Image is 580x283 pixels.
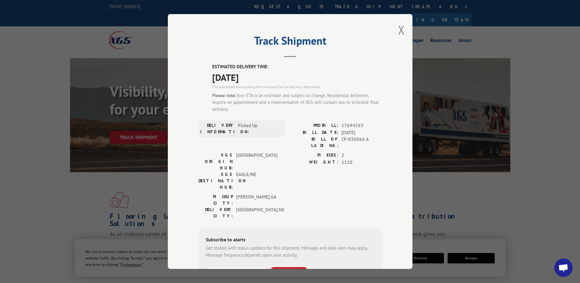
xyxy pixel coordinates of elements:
[290,152,338,159] label: PIECES:
[342,122,382,129] span: 17694383
[238,122,279,135] span: Picked Up
[236,171,277,191] span: EAGLE/NE
[290,136,338,149] label: BILL OF LADING:
[271,267,307,280] button: SUBSCRIBE
[342,129,382,136] span: [DATE]
[212,70,382,84] span: [DATE]
[208,267,266,280] input: Phone Number
[290,129,338,136] label: BILL DATE:
[342,159,382,166] span: 1120
[198,152,233,171] label: XGS ORIGIN HUB:
[290,122,338,129] label: PROBILL:
[212,92,236,98] strong: Please note:
[206,236,375,245] div: Subscribe to alerts
[200,122,235,135] label: DELIVERY INFORMATION:
[198,171,233,191] label: XGS DESTINATION HUB:
[554,258,573,277] div: Open chat
[212,63,382,70] label: ESTIMATED DELIVERY TIME:
[290,159,338,166] label: WEIGHT:
[206,245,375,258] div: Get texted with status updates for this shipment. Message and data rates may apply. Message frequ...
[212,84,382,90] div: The estimated time is using the time zone for the delivery destination.
[398,22,405,38] button: Close modal
[236,206,277,219] span: [GEOGRAPHIC_DATA] , NE
[198,206,233,219] label: DELIVERY CITY:
[236,194,277,206] span: [PERSON_NAME] , GA
[236,152,277,171] span: [GEOGRAPHIC_DATA]
[198,36,382,48] h2: Track Shipment
[342,152,382,159] span: 2
[198,194,233,206] label: PICKUP CITY:
[212,92,382,113] div: Your ETA is an estimate and subject to change. Residential deliveries require an appointment and ...
[342,136,382,149] span: CP-030866.A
